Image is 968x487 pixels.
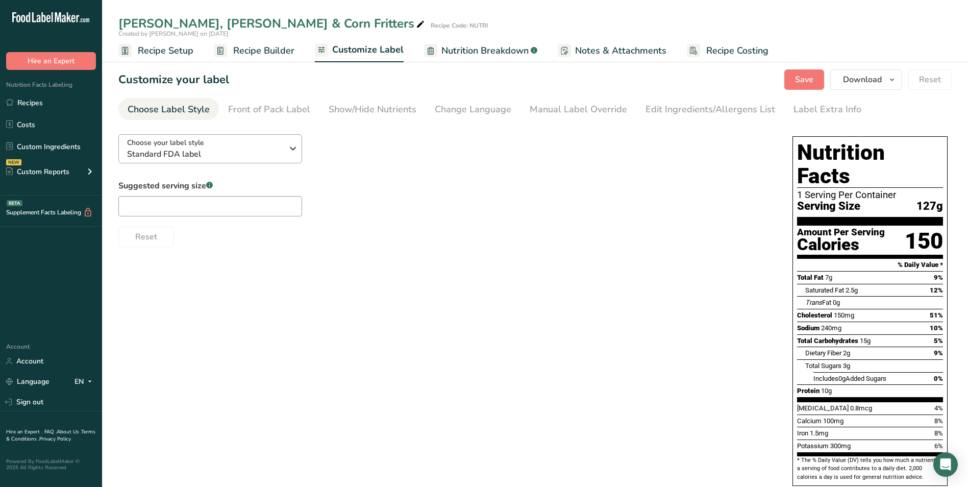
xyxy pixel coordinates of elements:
div: Manual Label Override [530,103,627,116]
section: % Daily Value * [797,259,943,271]
section: * The % Daily Value (DV) tells you how much a nutrient in a serving of food contributes to a dail... [797,456,943,481]
button: Reset [118,227,174,247]
span: 12% [930,286,943,294]
span: Created by [PERSON_NAME] on [DATE] [118,30,229,38]
a: Hire an Expert . [6,428,42,435]
div: Custom Reports [6,166,69,177]
span: Total Carbohydrates [797,337,858,345]
div: 150 [905,228,943,255]
span: Saturated Fat [805,286,844,294]
div: Front of Pack Label [228,103,310,116]
span: 2.5g [846,286,858,294]
div: 1 Serving Per Container [797,190,943,200]
span: Calcium [797,417,822,425]
span: Recipe Builder [233,44,294,58]
span: 127g [916,200,943,213]
div: Amount Per Serving [797,228,885,237]
span: 8% [934,429,943,437]
span: 1.5mg [810,429,828,437]
span: 300mg [830,442,851,450]
span: Cholesterol [797,311,832,319]
a: FAQ . [44,428,57,435]
div: Choose Label Style [128,103,210,116]
span: Reset [919,74,941,86]
span: Choose your label style [127,137,204,148]
div: Edit Ingredients/Allergens List [646,103,775,116]
button: Download [830,69,902,90]
span: Fat [805,299,831,306]
div: Calories [797,237,885,252]
div: BETA [7,200,22,206]
span: [MEDICAL_DATA] [797,404,849,412]
a: Terms & Conditions . [6,428,95,443]
span: 4% [934,404,943,412]
a: Notes & Attachments [558,39,666,62]
span: Dietary Fiber [805,349,841,357]
a: Customize Label [315,38,404,63]
h1: Nutrition Facts [797,141,943,188]
span: Recipe Costing [706,44,768,58]
button: Save [784,69,824,90]
a: Nutrition Breakdown [424,39,537,62]
span: Download [843,74,882,86]
div: Label Extra Info [793,103,861,116]
span: Standard FDA label [127,148,283,160]
span: Serving Size [797,200,860,213]
span: Reset [135,231,157,243]
span: Recipe Setup [138,44,193,58]
span: Iron [797,429,808,437]
div: EN [75,376,96,388]
span: 7g [825,274,832,281]
div: Show/Hide Nutrients [329,103,416,116]
span: 5% [934,337,943,345]
h1: Customize your label [118,71,229,88]
span: 2g [843,349,850,357]
span: 150mg [834,311,854,319]
span: Protein [797,387,820,395]
span: 51% [930,311,943,319]
label: Suggested serving size [118,180,302,192]
span: 15g [860,337,871,345]
a: Recipe Setup [118,39,193,62]
span: 6% [934,442,943,450]
span: Sodium [797,324,820,332]
span: 8% [934,417,943,425]
div: NEW [6,159,21,165]
span: Save [795,74,813,86]
span: 10g [821,387,832,395]
span: 240mg [821,324,841,332]
a: Recipe Builder [214,39,294,62]
span: 9% [934,349,943,357]
span: Customize Label [332,43,404,57]
span: Potassium [797,442,829,450]
div: [PERSON_NAME], [PERSON_NAME] & Corn Fritters [118,14,427,33]
div: Change Language [435,103,511,116]
span: Total Sugars [805,362,841,370]
div: Powered By FoodLabelMaker © 2025 All Rights Reserved [6,458,96,471]
span: 0g [833,299,840,306]
button: Choose your label style Standard FDA label [118,134,302,163]
span: Includes Added Sugars [813,375,886,382]
a: About Us . [57,428,81,435]
a: Language [6,373,49,391]
div: Recipe Code: NUTRI [431,21,488,30]
span: Nutrition Breakdown [441,44,529,58]
i: Trans [805,299,822,306]
span: 0g [838,375,846,382]
button: Reset [908,69,952,90]
span: Total Fat [797,274,824,281]
a: Privacy Policy [39,435,71,443]
span: 0.8mcg [850,404,872,412]
span: 100mg [823,417,843,425]
span: 0% [934,375,943,382]
button: Hire an Expert [6,52,96,70]
span: 10% [930,324,943,332]
span: 3g [843,362,850,370]
span: 9% [934,274,943,281]
div: Open Intercom Messenger [933,452,958,477]
a: Recipe Costing [687,39,768,62]
span: Notes & Attachments [575,44,666,58]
